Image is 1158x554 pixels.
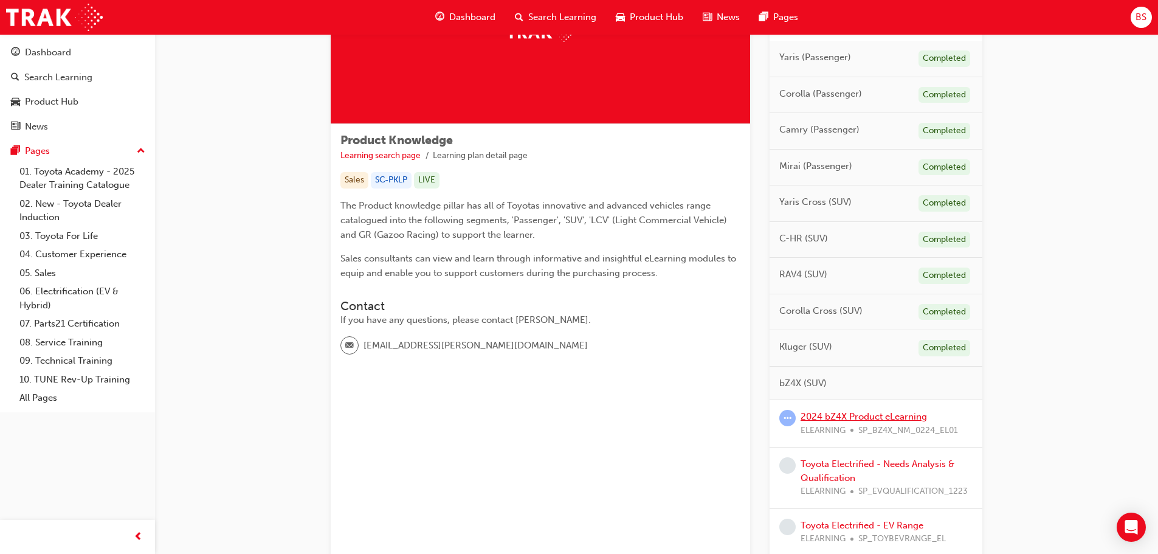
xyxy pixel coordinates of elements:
a: car-iconProduct Hub [606,5,693,30]
span: [EMAIL_ADDRESS][PERSON_NAME][DOMAIN_NAME] [364,339,588,353]
span: prev-icon [134,530,143,545]
h3: Contact [340,299,740,313]
span: search-icon [515,10,523,25]
span: learningRecordVerb_ATTEMPT-icon [779,410,796,426]
span: bZ4X (SUV) [779,376,827,390]
span: BS [1136,10,1146,24]
span: Corolla (Passenger) [779,87,862,101]
a: Dashboard [5,41,150,64]
span: email-icon [345,338,354,354]
div: Completed [918,340,970,356]
span: C-HR (SUV) [779,232,828,246]
div: Pages [25,144,50,158]
span: news-icon [11,122,20,133]
div: Completed [918,232,970,248]
div: Search Learning [24,71,92,85]
button: BS [1131,7,1152,28]
a: 2024 bZ4X Product eLearning [801,411,927,422]
div: Completed [918,50,970,67]
a: News [5,116,150,138]
span: pages-icon [759,10,768,25]
a: Toyota Electrified - EV Range [801,520,923,531]
button: Pages [5,140,150,162]
span: car-icon [616,10,625,25]
span: Pages [773,10,798,24]
span: Yaris (Passenger) [779,50,851,64]
a: Search Learning [5,66,150,89]
a: Product Hub [5,91,150,113]
span: search-icon [11,72,19,83]
span: ELEARNING [801,532,846,546]
a: 04. Customer Experience [15,245,150,264]
span: Corolla Cross (SUV) [779,304,863,318]
span: SP_BZ4X_NM_0224_EL01 [858,424,958,438]
span: learningRecordVerb_NONE-icon [779,519,796,535]
div: Product Hub [25,95,78,109]
div: Open Intercom Messenger [1117,513,1146,542]
span: Yaris Cross (SUV) [779,195,852,209]
a: 07. Parts21 Certification [15,314,150,333]
a: guage-iconDashboard [426,5,505,30]
span: guage-icon [435,10,444,25]
a: 03. Toyota For Life [15,227,150,246]
div: Completed [918,159,970,176]
span: learningRecordVerb_NONE-icon [779,457,796,474]
li: Learning plan detail page [433,149,528,163]
span: Mirai (Passenger) [779,159,852,173]
span: Camry (Passenger) [779,123,860,137]
div: Completed [918,304,970,320]
span: ELEARNING [801,485,846,499]
span: pages-icon [11,146,20,157]
div: Sales [340,172,368,189]
div: News [25,120,48,134]
span: The Product knowledge pillar has all of Toyotas innovative and advanced vehicles range catalogued... [340,200,729,240]
img: Trak [6,4,103,31]
a: All Pages [15,389,150,407]
span: Dashboard [449,10,495,24]
span: SP_TOYBEVRANGE_EL [858,532,946,546]
div: Completed [918,123,970,139]
div: If you have any questions, please contact [PERSON_NAME]. [340,313,740,327]
button: DashboardSearch LearningProduct HubNews [5,39,150,140]
a: Toyota Electrified - Needs Analysis & Qualification [801,459,954,483]
div: Completed [918,87,970,103]
a: 06. Electrification (EV & Hybrid) [15,282,150,314]
span: guage-icon [11,47,20,58]
span: up-icon [137,144,145,159]
span: Product Hub [630,10,683,24]
div: SC-PKLP [371,172,412,189]
a: 01. Toyota Academy - 2025 Dealer Training Catalogue [15,162,150,195]
a: 05. Sales [15,264,150,283]
span: News [717,10,740,24]
span: Search Learning [528,10,596,24]
a: news-iconNews [693,5,750,30]
span: ELEARNING [801,424,846,438]
span: SP_EVQUALIFICATION_1223 [858,485,968,499]
span: Product Knowledge [340,133,453,147]
span: news-icon [703,10,712,25]
span: RAV4 (SUV) [779,268,827,282]
a: Learning search page [340,150,421,161]
div: LIVE [414,172,439,189]
a: 08. Service Training [15,333,150,352]
span: Sales consultants can view and learn through informative and insightful eLearning modules to equi... [340,253,739,279]
a: 02. New - Toyota Dealer Induction [15,195,150,227]
span: car-icon [11,97,20,108]
div: Completed [918,195,970,212]
a: pages-iconPages [750,5,808,30]
a: search-iconSearch Learning [505,5,606,30]
a: 09. Technical Training [15,351,150,370]
a: 10. TUNE Rev-Up Training [15,370,150,389]
div: Dashboard [25,46,71,60]
span: Kluger (SUV) [779,340,832,354]
div: Completed [918,268,970,284]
